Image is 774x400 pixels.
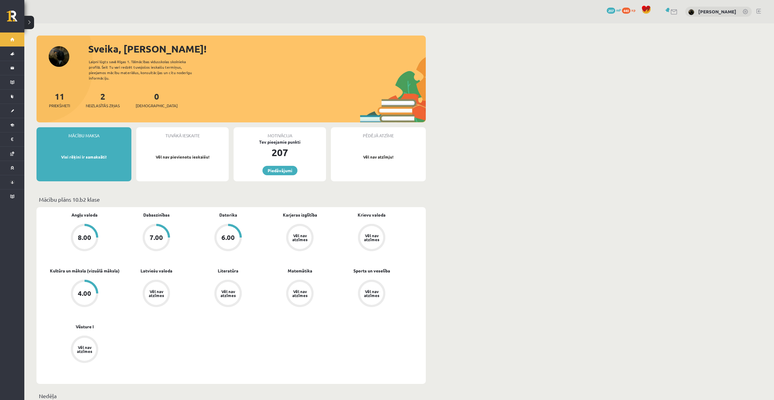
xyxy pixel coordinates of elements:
[39,195,423,203] p: Mācību plāns 10.b2 klase
[363,234,380,241] div: Vēl nav atzīmes
[76,345,93,353] div: Vēl nav atzīmes
[218,268,238,274] a: Literatūra
[264,280,336,308] a: Vēl nav atzīmes
[71,212,98,218] a: Angļu valoda
[219,212,237,218] a: Datorika
[220,289,237,297] div: Vēl nav atzīmes
[607,8,621,12] a: 207 mP
[36,127,131,139] div: Mācību maksa
[49,336,120,364] a: Vēl nav atzīmes
[139,154,226,160] p: Vēl nav pievienotu ieskaišu!
[192,224,264,252] a: 6.00
[291,234,308,241] div: Vēl nav atzīmes
[7,11,24,26] a: Rīgas 1. Tālmācības vidusskola
[136,91,178,109] a: 0[DEMOGRAPHIC_DATA]
[49,103,70,109] span: Priekšmeti
[136,103,178,109] span: [DEMOGRAPHIC_DATA]
[262,166,297,175] a: Piedāvājumi
[353,268,390,274] a: Sports un veselība
[622,8,630,14] span: 440
[150,234,163,241] div: 7.00
[50,268,120,274] a: Kultūra un māksla (vizuālā māksla)
[76,323,94,330] a: Vēsture I
[336,224,408,252] a: Vēl nav atzīmes
[264,224,336,252] a: Vēl nav atzīmes
[143,212,170,218] a: Dabaszinības
[192,280,264,308] a: Vēl nav atzīmes
[86,91,120,109] a: 2Neizlasītās ziņas
[234,127,326,139] div: Motivācija
[234,145,326,160] div: 207
[88,42,426,56] div: Sveika, [PERSON_NAME]!
[363,289,380,297] div: Vēl nav atzīmes
[49,224,120,252] a: 8.00
[336,280,408,308] a: Vēl nav atzīmes
[331,127,426,139] div: Pēdējā atzīme
[631,8,635,12] span: xp
[622,8,638,12] a: 440 xp
[49,280,120,308] a: 4.00
[234,139,326,145] div: Tev pieejamie punkti
[49,91,70,109] a: 11Priekšmeti
[86,103,120,109] span: Neizlasītās ziņas
[78,234,91,241] div: 8.00
[358,212,386,218] a: Krievu valoda
[136,127,229,139] div: Tuvākā ieskaite
[283,212,317,218] a: Karjeras izglītība
[288,268,312,274] a: Matemātika
[120,280,192,308] a: Vēl nav atzīmes
[141,268,172,274] a: Latviešu valoda
[40,154,128,160] p: Visi rēķini ir samaksāti!
[616,8,621,12] span: mP
[120,224,192,252] a: 7.00
[607,8,615,14] span: 207
[291,289,308,297] div: Vēl nav atzīmes
[78,290,91,297] div: 4.00
[698,9,736,15] a: [PERSON_NAME]
[39,392,423,400] p: Nedēļa
[221,234,235,241] div: 6.00
[89,59,203,81] div: Laipni lūgts savā Rīgas 1. Tālmācības vidusskolas skolnieka profilā. Šeit Tu vari redzēt tuvojošo...
[148,289,165,297] div: Vēl nav atzīmes
[688,9,694,15] img: Valērija Ņeverovska
[334,154,423,160] p: Vēl nav atzīmju!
